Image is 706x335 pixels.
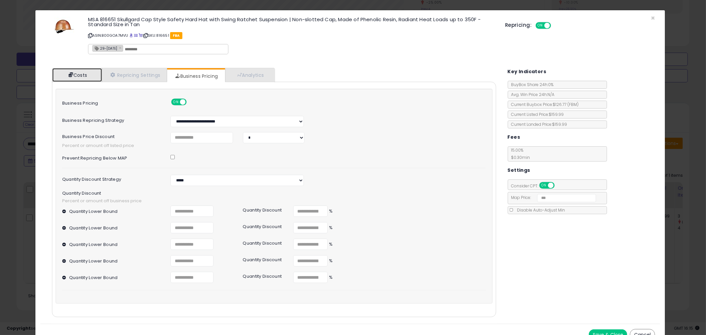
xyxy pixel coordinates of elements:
h5: Settings [508,166,530,174]
span: 29-[DATE] [93,45,117,51]
span: OFF [186,99,196,105]
h3: MSA 816651 Skullgard Cap Style Safety Hard Hat with Swing Ratchet Suspension | Non-slotted Cap, M... [88,17,495,27]
span: Disable Auto-Adjust Min [514,207,565,213]
span: % [328,208,333,215]
label: Business Pricing [57,99,165,106]
h5: Fees [508,133,520,141]
div: Quantity Discount [238,272,288,279]
a: BuyBox page [129,33,133,38]
label: Quantity Lower Bound [69,222,118,230]
a: Costs [52,68,102,82]
label: Quantity Lower Bound [69,206,118,214]
label: Quantity Lower Bound [69,255,118,263]
span: Current Listed Price: $159.99 [508,112,564,117]
span: Quantity Discount [62,191,486,196]
span: Current Landed Price: $159.99 [508,121,567,127]
img: 51g7Nr4qzZL._SL60_.jpg [54,17,74,37]
a: Your listing only [139,33,142,38]
label: Business Price Discount [57,132,165,139]
span: 15.00 % [508,147,530,160]
span: ( FBM ) [568,102,579,107]
div: Quantity Discount [238,255,288,262]
label: Prevent repricing below MAP [57,154,165,161]
a: × [119,45,123,51]
span: % [328,258,333,264]
a: Analytics [225,68,274,82]
span: Percent or amount off listed price [57,143,491,149]
label: Quantity Lower Bound [69,272,118,280]
span: $0.30 min [508,155,530,160]
label: Quantity Lower Bound [69,239,118,247]
span: × [651,13,655,23]
a: All offer listings [134,33,138,38]
h5: Key Indicators [508,68,546,76]
span: Avg. Win Price 24h: N/A [508,92,555,97]
span: OFF [550,23,561,28]
span: BuyBox Share 24h: 0% [508,82,554,87]
label: Business Repricing Strategy [57,116,165,123]
span: FBA [170,32,182,39]
div: Quantity Discount [238,239,288,246]
span: Consider CPT: [508,183,563,189]
span: Current Buybox Price: [508,102,579,107]
span: % [328,274,333,281]
span: $126.77 [553,102,579,107]
span: ON [536,23,544,28]
h5: Repricing: [505,23,532,28]
label: Quantity Discount Strategy [57,175,165,182]
span: Percent or amount off business price [62,198,486,204]
span: OFF [553,183,564,188]
span: % [328,225,333,231]
div: Quantity Discount [238,206,288,213]
p: ASIN: B00GOA7MVU | SKU: 816651 [88,30,495,41]
span: ON [172,99,180,105]
span: Map Price: [508,195,596,200]
a: Repricing Settings [102,68,167,82]
div: Quantity Discount [238,222,288,229]
span: % [328,241,333,248]
a: Business Pricing [167,70,224,83]
span: ON [540,183,548,188]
